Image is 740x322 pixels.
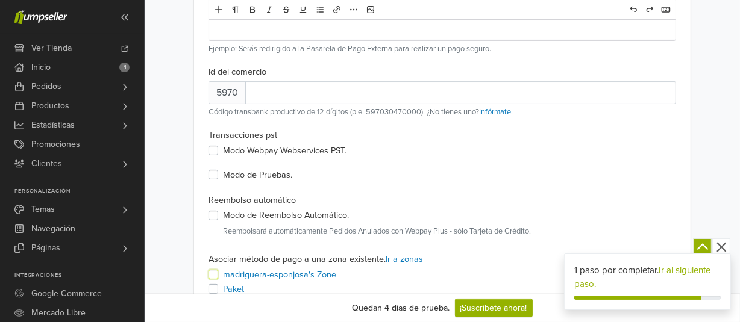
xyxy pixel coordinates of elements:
span: Ver Tienda [31,39,72,58]
span: Estadísticas [31,116,75,135]
p: Ejemplo: Serás redirigido a la Pasarela de Pago Externa para realizar un pago seguro. [209,43,676,55]
label: Id del comercio [209,66,266,79]
a: Add [211,2,227,17]
a: Undo [626,2,641,17]
a: Link [329,2,345,17]
span: Google Commerce [31,284,102,303]
span: Productos [31,96,69,116]
a: ¡Suscríbete ahora! [455,299,533,317]
div: Quedan 4 días de prueba. [353,302,450,314]
a: madriguera-esponjosa's Zone [223,270,336,280]
label: Reembolso automático [209,194,296,207]
span: Páginas [31,238,60,258]
div: 1 paso por completar. [574,264,721,291]
span: Temas [31,200,55,219]
label: Modo de Reembolso Automático. [223,209,349,222]
label: Asociar método de pago a una zona existente. [209,253,423,266]
a: Paket [223,284,244,294]
a: Format [228,2,243,17]
a: More formatting [346,2,362,17]
a: Italic [262,2,277,17]
p: Reembolsará automáticamente Pedidos Anulados con Webpay Plus - sólo Tarjeta de Crédito. [223,226,676,237]
a: Deleted [278,2,294,17]
label: Modo Webpay Webservices PST. [223,144,346,158]
p: Personalización [14,188,144,195]
label: Modo de Pruebas. [223,169,292,182]
span: Inicio [31,58,51,77]
label: Transacciones pst [209,129,277,142]
span: Pedidos [31,77,61,96]
span: Promociones [31,135,80,154]
a: Hotkeys [658,2,674,17]
span: Navegación [31,219,75,238]
span: 5970 [209,81,246,104]
a: Bold [245,2,260,17]
p: Código transbank productivo de 12 dígitos (p.e. 597030470000). ¿No tienes uno? . [209,107,676,118]
a: List [312,2,328,17]
span: 1 [119,63,130,72]
a: Redo [642,2,657,17]
a: Ir al siguiente paso. [574,265,710,289]
span: Clientes [31,154,62,173]
a: Underline [295,2,311,17]
a: Ir a zonas [386,254,423,264]
a: Infórmate [479,107,511,117]
p: Integraciones [14,272,144,279]
a: Image [363,2,378,17]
